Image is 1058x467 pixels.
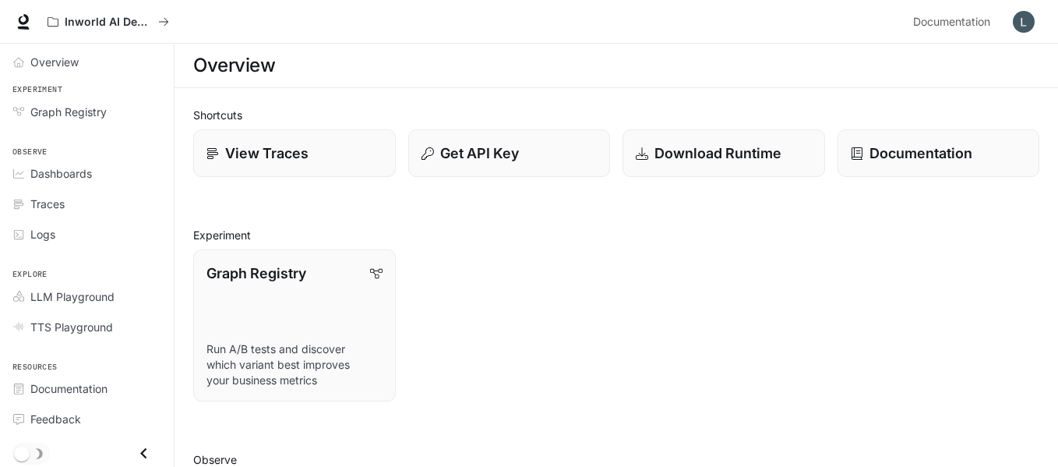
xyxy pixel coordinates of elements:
p: Get API Key [440,143,519,164]
a: View Traces [193,129,396,177]
span: Traces [30,196,65,212]
span: Overview [30,54,79,70]
a: Graph RegistryRun A/B tests and discover which variant best improves your business metrics [193,249,396,402]
a: Download Runtime [622,129,825,177]
a: Documentation [838,129,1040,177]
span: Graph Registry [30,104,107,120]
a: Overview [6,48,168,76]
p: Graph Registry [206,263,306,284]
button: Get API Key [408,129,611,177]
a: Dashboards [6,160,168,187]
p: Inworld AI Demos [65,16,152,29]
p: Download Runtime [654,143,781,164]
p: Run A/B tests and discover which variant best improves your business metrics [206,341,383,388]
span: Logs [30,226,55,242]
p: Documentation [869,143,972,164]
a: TTS Playground [6,313,168,341]
span: Dashboards [30,165,92,182]
a: Documentation [6,375,168,402]
span: Dark mode toggle [14,444,30,462]
a: Graph Registry [6,98,168,126]
a: Feedback [6,405,168,433]
a: LLM Playground [6,283,168,310]
img: User avatar [1013,11,1035,33]
span: Feedback [30,411,81,427]
span: Documentation [30,380,108,397]
a: Logs [6,221,168,248]
button: All workspaces [41,6,176,37]
h1: Overview [193,50,275,81]
a: Traces [6,190,168,218]
span: Documentation [913,12,990,32]
span: LLM Playground [30,288,115,305]
h2: Experiment [193,227,1039,243]
button: User avatar [1008,6,1039,37]
p: View Traces [225,143,309,164]
a: Documentation [907,6,1002,37]
h2: Shortcuts [193,107,1039,123]
span: TTS Playground [30,319,113,335]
